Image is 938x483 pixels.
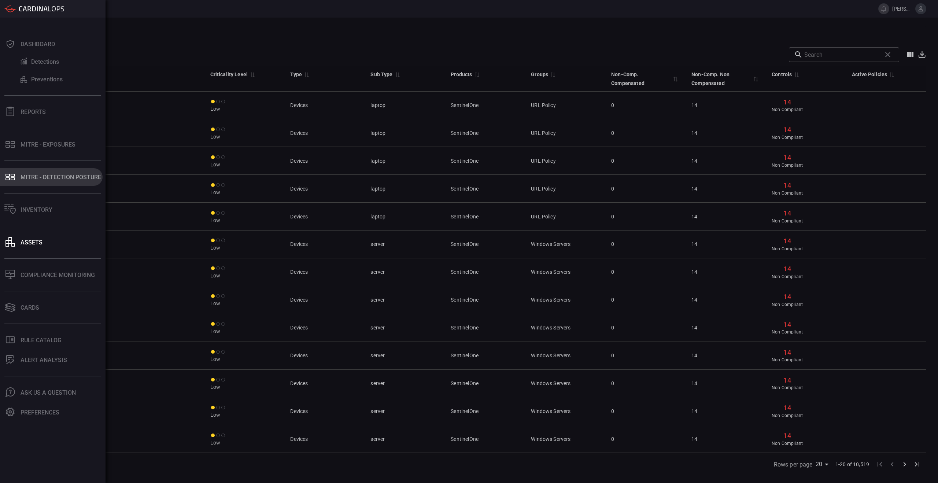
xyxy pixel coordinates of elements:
[472,71,481,78] span: Sort by Products descending
[451,213,519,220] div: SentinelOne
[611,102,680,109] div: 0
[816,458,831,470] div: Rows per page
[887,71,896,78] span: Sort by Active Policies descending
[290,130,308,136] span: Devices
[21,272,95,279] div: Compliance Monitoring
[611,435,680,443] div: 0
[531,324,599,331] div: Windows Servers
[370,70,392,79] div: Sub Type
[210,383,279,391] span: low
[772,70,792,79] div: Controls
[611,324,680,331] div: 0
[898,458,911,471] button: Go to next page
[393,71,402,78] span: Sort by Sub Type descending
[783,292,791,302] div: 14
[370,408,385,414] span: server
[691,380,760,387] div: 14
[774,460,813,469] label: Rows per page
[772,440,803,447] span: Non Compliant
[783,181,791,190] div: 14
[531,296,599,303] div: Windows Servers
[882,48,894,61] span: Clear search
[783,264,791,274] div: 14
[792,71,801,78] span: Sort by Controls descending
[370,269,385,275] span: server
[691,157,760,165] div: 14
[248,71,256,78] span: Sort by Criticality Level ascending
[370,158,385,164] span: laptop
[911,458,923,471] button: Go to last page
[451,268,519,276] div: SentinelOne
[370,214,385,220] span: laptop
[611,70,671,88] div: Non-Comp. Compensated
[31,58,59,65] div: Detections
[451,380,519,387] div: SentinelOne
[691,213,760,220] div: 14
[370,380,385,386] span: server
[210,70,248,79] div: Criticality Level
[671,75,680,82] span: Sort by Non-Comp. Compensated descending
[370,241,385,247] span: server
[210,189,279,196] span: low
[783,403,791,413] div: 14
[531,185,599,192] div: URL Policy
[370,325,385,331] span: server
[21,389,76,396] div: Ask Us A Question
[531,435,599,443] div: Windows Servers
[290,186,308,192] span: Devices
[21,409,59,416] div: Preferences
[772,246,803,252] span: Non Compliant
[691,240,760,248] div: 14
[548,71,557,78] span: Sort by Groups descending
[611,380,680,387] div: 0
[531,129,599,137] div: URL Policy
[290,297,308,303] span: Devices
[210,161,279,168] span: low
[531,408,599,415] div: Windows Servers
[783,376,791,385] div: 14
[290,380,308,386] span: Devices
[772,134,803,141] span: Non Compliant
[21,206,52,213] div: Inventory
[21,337,62,344] div: Rule Catalog
[210,328,279,335] span: low
[210,411,279,419] span: low
[451,352,519,359] div: SentinelOne
[21,108,46,115] div: Reports
[370,353,385,358] span: server
[451,129,519,137] div: SentinelOne
[531,240,599,248] div: Windows Servers
[611,296,680,303] div: 0
[210,300,279,307] span: low
[611,352,680,359] div: 0
[903,47,917,62] button: Show/Hide columns
[531,352,599,359] div: Windows Servers
[21,174,101,181] div: MITRE - Detection Posture
[21,304,39,311] div: Cards
[451,240,519,248] div: SentinelOne
[451,185,519,192] div: SentinelOne
[31,76,63,83] div: Preventions
[611,129,680,137] div: 0
[917,50,926,59] button: Export
[21,357,67,364] div: ALERT ANALYSIS
[751,75,760,82] span: Sort by Non-Comp. Non Compensated descending
[531,380,599,387] div: Windows Servers
[451,70,472,79] div: Products
[290,436,308,442] span: Devices
[691,408,760,415] div: 14
[451,408,519,415] div: SentinelOne
[370,186,385,192] span: laptop
[302,71,311,78] span: Sort by Type ascending
[691,435,760,443] div: 14
[691,324,760,331] div: 14
[772,218,803,224] span: Non Compliant
[691,129,760,137] div: 14
[783,209,791,218] div: 14
[210,244,279,251] span: low
[531,268,599,276] div: Windows Servers
[835,461,869,468] span: 1-20 of 10,519
[451,102,519,109] div: SentinelOne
